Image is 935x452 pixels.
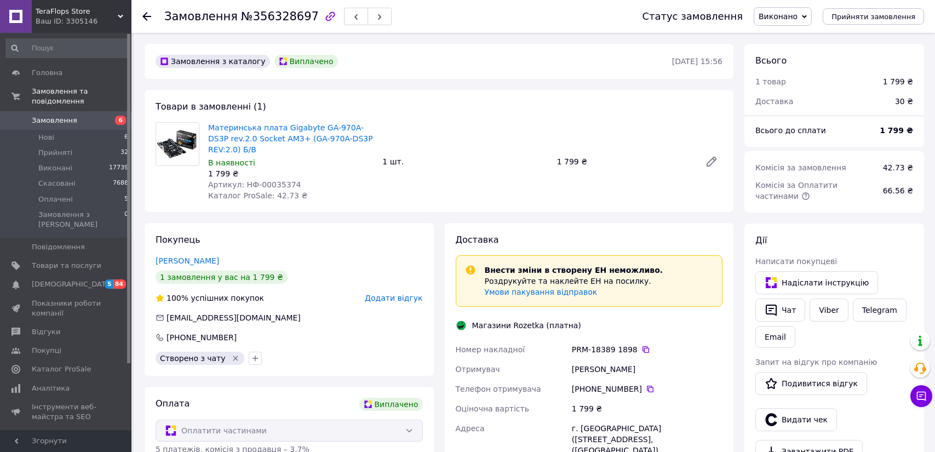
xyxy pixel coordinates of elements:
a: Материнська плата Gigabyte GA-970A-DS3P rev.2.0 Socket AM3+ (GA-970A-DS3P REV:2.0) Б/В [208,123,373,154]
span: Дії [755,235,767,245]
span: Повідомлення [32,242,85,252]
a: Умови пакування відправок [485,288,598,296]
button: Надіслати інструкцію [755,271,878,294]
svg: Видалити мітку [231,354,240,363]
span: Покупець [156,234,200,245]
span: Запит на відгук про компанію [755,358,877,367]
span: Комісія за Оплатити частинами [755,181,838,201]
span: Виконано [759,12,798,21]
span: 17739 [109,163,128,173]
span: [EMAIL_ADDRESS][DOMAIN_NAME] [167,313,301,322]
span: 5 [105,279,113,289]
div: 1 799 ₴ [553,154,696,169]
span: Замовлення та повідомлення [32,87,131,106]
span: Отримувач [456,365,500,374]
button: Чат з покупцем [910,385,932,407]
span: Головна [32,68,62,78]
span: Доставка [456,234,499,245]
span: Показники роботи компанії [32,299,101,318]
span: Телефон отримувача [456,385,541,393]
div: Ваш ID: 3305146 [36,16,131,26]
span: Оціночна вартість [456,404,529,413]
span: 0 [124,210,128,230]
div: 1 799 ₴ [208,168,374,179]
div: 30 ₴ [888,89,920,113]
div: [PHONE_NUMBER] [572,384,722,394]
button: Видати чек [755,408,837,431]
div: успішних покупок [156,293,264,304]
div: 1 799 ₴ [883,76,913,87]
span: 6 [124,133,128,142]
span: 100% [167,294,188,302]
span: Товари та послуги [32,261,101,271]
span: 5 [124,194,128,204]
span: Товари в замовленні (1) [156,101,266,112]
div: 66.56 ₴ [876,179,920,203]
span: Виконані [38,163,72,173]
span: Замовлення з [PERSON_NAME] [38,210,124,230]
button: Прийняти замовлення [823,8,924,25]
p: Роздрукуйте та наклейте ЕН на посилку. [485,276,663,287]
span: Створено з чату [160,354,226,363]
span: Внести зміни в створену ЕН неможливо. [485,266,663,274]
span: Прийняті [38,148,72,158]
span: Аналітика [32,384,70,393]
div: 1 шт. [378,154,552,169]
span: 1 товар [755,77,786,86]
span: Доставка [755,97,793,106]
span: Артикул: НФ-00035374 [208,180,301,189]
span: Відгуки [32,327,60,337]
a: Подивитися відгук [755,372,867,395]
b: 1 799 ₴ [880,126,913,135]
time: [DATE] 15:56 [672,57,722,66]
span: 6 [115,116,126,125]
span: В наявності [208,158,255,167]
span: Замовлення [32,116,77,125]
span: Всього [755,55,787,66]
div: [PHONE_NUMBER] [165,332,238,343]
img: Материнська плата Gigabyte GA-970A-DS3P rev.2.0 Socket AM3+ (GA-970A-DS3P REV:2.0) Б/В [156,129,199,159]
span: Каталог ProSale: 42.73 ₴ [208,191,307,200]
button: Email [755,326,795,348]
div: Виплачено [359,398,423,411]
span: Номер накладної [456,345,525,354]
input: Пошук [5,38,129,58]
span: Оплата [156,398,190,409]
div: Виплачено [274,55,338,68]
span: Прийняти замовлення [831,13,915,21]
span: 32 [121,148,128,158]
div: 1 замовлення у вас на 1 799 ₴ [156,271,288,284]
span: Адреса [456,424,485,433]
span: Всього до сплати [755,126,826,135]
a: Telegram [853,299,907,322]
span: №356328697 [241,10,319,23]
span: 7688 [113,179,128,188]
span: Покупці [32,346,61,356]
div: 1 799 ₴ [570,399,725,419]
a: Viber [810,299,848,322]
span: Нові [38,133,54,142]
button: Чат [755,299,805,322]
span: Додати відгук [365,294,422,302]
span: Каталог ProSale [32,364,91,374]
div: Магазини Rozetka (платна) [469,320,584,331]
span: 84 [113,279,126,289]
div: Повернутися назад [142,11,151,22]
span: Комісія за замовлення [755,163,846,172]
span: Замовлення [164,10,238,23]
div: Статус замовлення [642,11,743,22]
span: Оплачені [38,194,73,204]
span: Написати покупцеві [755,257,837,266]
span: Скасовані [38,179,76,188]
span: 42.73 ₴ [883,163,913,172]
span: Інструменти веб-майстра та SEO [32,402,101,422]
a: [PERSON_NAME] [156,256,219,265]
div: Замовлення з каталогу [156,55,270,68]
div: PRM-18389 1898 [572,344,722,355]
a: Редагувати [701,151,722,173]
div: [PERSON_NAME] [570,359,725,379]
span: TeraFlops Store [36,7,118,16]
span: [DEMOGRAPHIC_DATA] [32,279,113,289]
